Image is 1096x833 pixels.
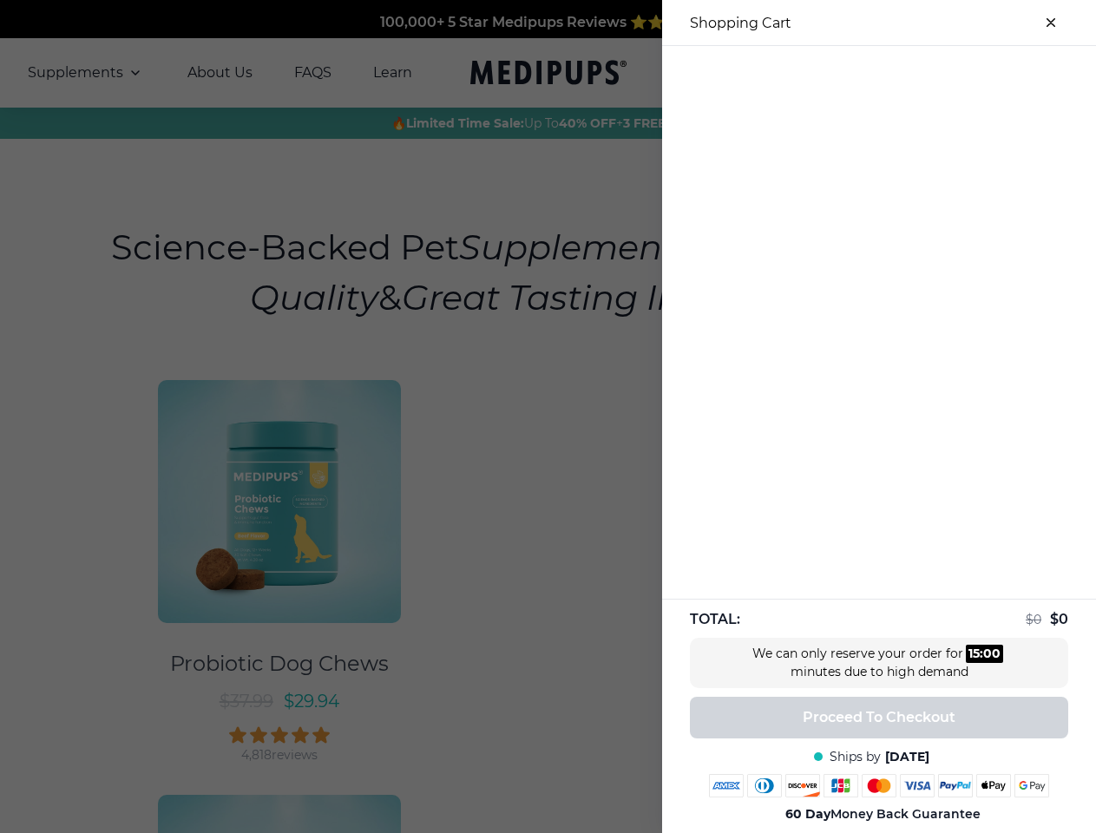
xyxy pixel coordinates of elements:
[900,774,935,797] img: visa
[830,749,881,765] span: Ships by
[1034,5,1068,40] button: close-cart
[938,774,973,797] img: paypal
[1014,774,1049,797] img: google
[709,774,744,797] img: amex
[983,645,1001,663] div: 00
[968,645,980,663] div: 15
[749,645,1009,681] div: We can only reserve your order for minutes due to high demand
[862,774,896,797] img: mastercard
[976,774,1011,797] img: apple
[966,645,1003,663] div: :
[690,15,791,31] h3: Shopping Cart
[785,806,830,822] strong: 60 Day
[690,610,740,629] span: TOTAL:
[824,774,858,797] img: jcb
[1026,612,1041,627] span: $ 0
[885,749,929,765] span: [DATE]
[747,774,782,797] img: diners-club
[1050,611,1068,627] span: $ 0
[785,774,820,797] img: discover
[785,806,981,823] span: Money Back Guarantee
